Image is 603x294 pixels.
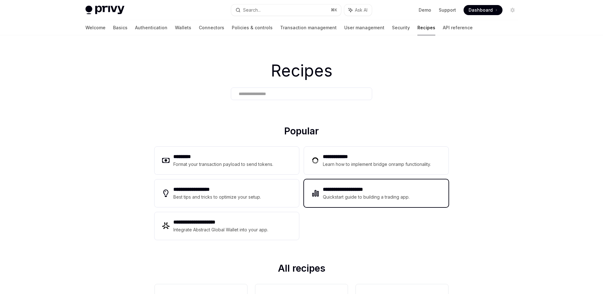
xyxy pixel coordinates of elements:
button: Search...⌘K [231,4,341,16]
button: Ask AI [344,4,372,16]
div: Best tips and tricks to optimize your setup. [173,193,262,201]
a: Support [439,7,456,13]
h2: All recipes [155,263,448,276]
a: Connectors [199,20,224,35]
a: **** ****Format your transaction payload to send tokens. [155,147,299,174]
button: Toggle dark mode [508,5,518,15]
a: Recipes [417,20,435,35]
a: Basics [113,20,128,35]
a: Welcome [85,20,106,35]
a: Wallets [175,20,191,35]
span: Ask AI [355,7,367,13]
div: Search... [243,6,261,14]
a: Demo [419,7,431,13]
a: API reference [443,20,473,35]
span: Dashboard [469,7,493,13]
div: Format your transaction payload to send tokens. [173,161,274,168]
a: User management [344,20,384,35]
span: ⌘ K [331,8,337,13]
h2: Popular [155,125,448,139]
a: Transaction management [280,20,337,35]
a: Security [392,20,410,35]
div: Quickstart guide to building a trading app. [323,193,410,201]
img: light logo [85,6,124,14]
a: Dashboard [464,5,503,15]
a: Authentication [135,20,167,35]
a: **** **** ***Learn how to implement bridge onramp functionality. [304,147,448,174]
a: Policies & controls [232,20,273,35]
div: Learn how to implement bridge onramp functionality. [323,161,433,168]
div: Integrate Abstract Global Wallet into your app. [173,226,269,234]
